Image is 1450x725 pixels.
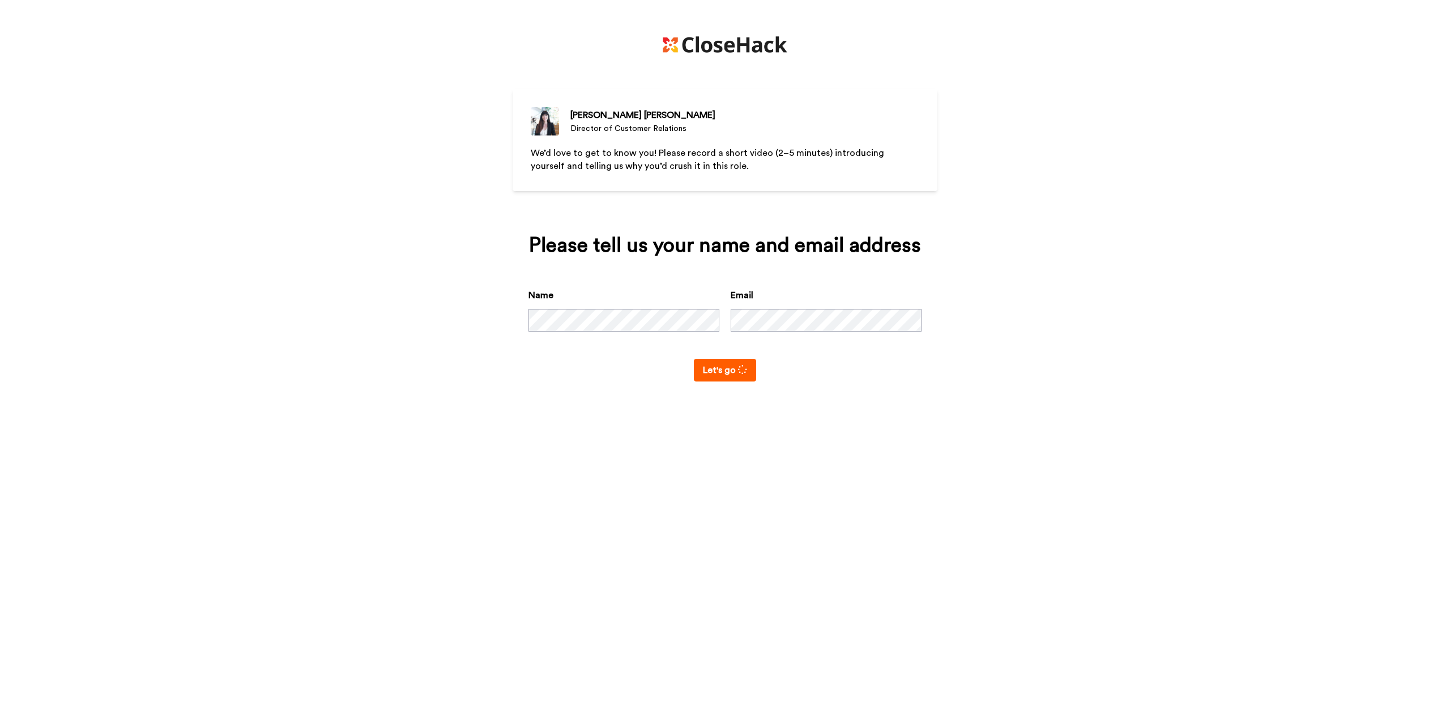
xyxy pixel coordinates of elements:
button: Let's go [694,359,756,381]
div: [PERSON_NAME] [PERSON_NAME] [570,108,715,122]
div: Director of Customer Relations [570,123,715,134]
label: Email [731,289,753,302]
span: We’d love to get to know you! Please record a short video (2–5 minutes) introducing yourself and ... [531,149,886,171]
img: https://cdn.bonjoro.com/media/8ef20797-8052-423f-a066-3a70dff60c56/6f41e73b-fbe8-40a5-8aec-628176... [663,36,787,53]
div: Please tell us your name and email address [528,234,922,257]
label: Name [528,289,553,302]
img: Director of Customer Relations [531,107,559,135]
